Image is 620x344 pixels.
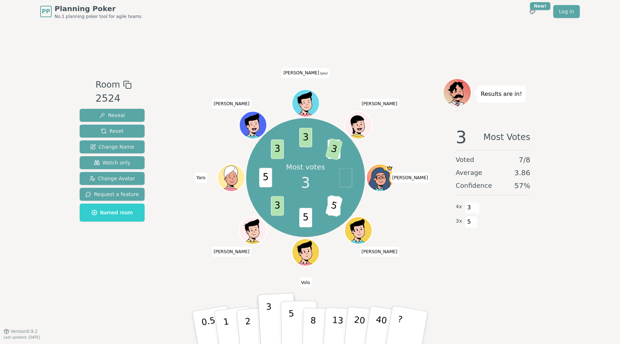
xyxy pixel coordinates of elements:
[515,181,530,191] span: 57 %
[80,172,145,185] button: Change Avatar
[80,204,145,222] button: Named room
[55,4,141,14] span: Planning Poker
[299,277,312,287] span: Click to change your name
[325,195,343,217] span: 5
[271,196,284,216] span: 3
[80,109,145,122] button: Reveal
[483,129,530,146] span: Most Votes
[481,89,522,99] p: Results are in!
[259,168,272,187] span: 5
[94,159,131,166] span: Watch only
[456,181,492,191] span: Confidence
[11,329,38,334] span: Version 0.9.2
[553,5,580,18] a: Log in
[40,4,141,19] a: PPPlanning PokerNo.1 planning poker tool for agile teams
[80,140,145,153] button: Change Name
[95,91,131,106] div: 2524
[194,173,207,183] span: Click to change your name
[465,216,473,228] span: 5
[325,138,343,160] span: 3
[266,302,274,341] p: 3
[360,247,399,257] span: Click to change your name
[530,2,550,10] div: New!
[514,168,530,178] span: 3.86
[456,203,462,211] span: 4 x
[99,112,125,119] span: Reveal
[519,155,530,165] span: 7 / 8
[55,14,141,19] span: No.1 planning poker tool for agile teams
[80,125,145,138] button: Reset
[299,128,312,147] span: 3
[212,98,251,108] span: Click to change your name
[456,217,462,225] span: 3 x
[80,188,145,201] button: Request a feature
[456,168,482,178] span: Average
[95,78,120,91] span: Room
[282,68,329,78] span: Click to change your name
[456,155,474,165] span: Voted
[90,143,134,150] span: Change Name
[212,247,251,257] span: Click to change your name
[390,173,430,183] span: Click to change your name
[319,72,328,75] span: (you)
[271,140,284,159] span: 3
[42,7,50,16] span: PP
[360,98,399,108] span: Click to change your name
[89,175,135,182] span: Change Avatar
[299,208,312,227] span: 5
[4,335,40,339] span: Last updated: [DATE]
[526,5,539,18] button: New!
[91,209,133,216] span: Named room
[301,172,310,194] span: 3
[101,127,123,135] span: Reset
[4,329,38,334] button: Version0.9.2
[80,156,145,169] button: Watch only
[286,162,325,172] p: Most votes
[293,90,319,116] button: Click to change your avatar
[456,129,467,146] span: 3
[85,191,139,198] span: Request a feature
[386,165,393,172] span: Nicole is the host
[465,201,473,214] span: 3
